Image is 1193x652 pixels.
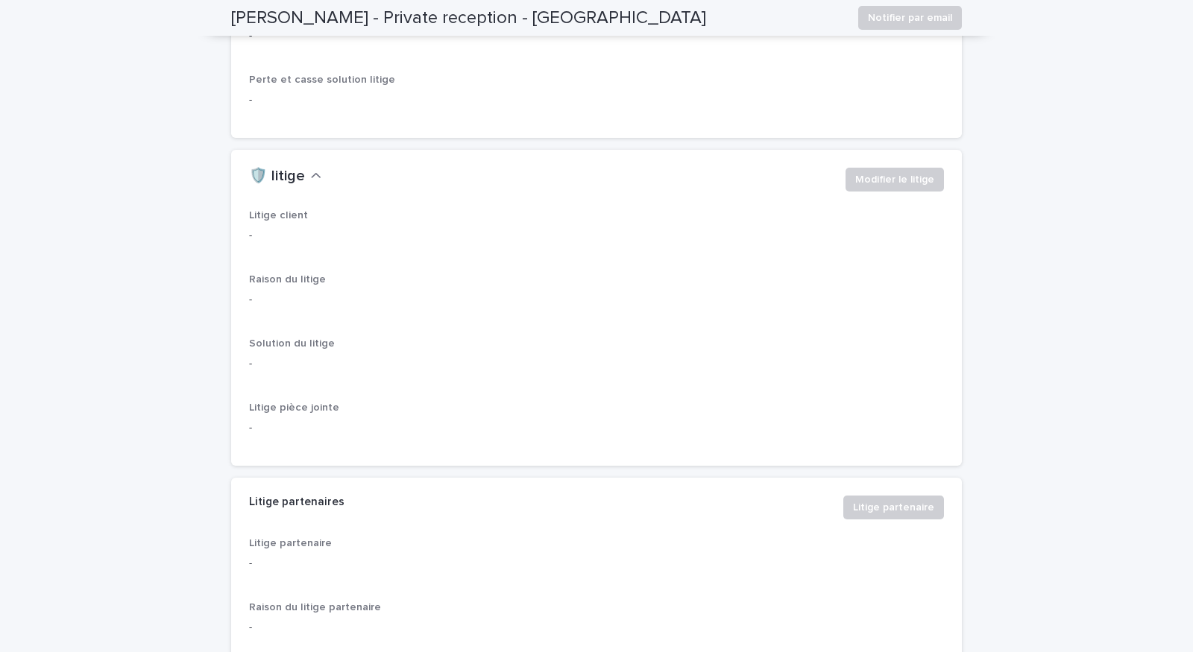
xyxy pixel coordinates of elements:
[249,168,305,186] h2: 🛡️ litige
[249,620,944,636] p: -
[249,602,381,613] span: Raison du litige partenaire
[249,210,308,221] span: Litige client
[249,75,395,85] span: Perte et casse solution litige
[249,556,469,572] p: -
[855,172,934,187] span: Modifier le litige
[249,92,944,108] p: -
[249,292,944,308] p: -
[249,538,332,548] span: Litige partenaire
[249,420,469,436] p: -
[249,338,335,349] span: Solution du litige
[249,168,321,186] button: 🛡️ litige
[249,496,344,509] h2: Litige partenaires
[231,7,706,29] h2: [PERSON_NAME] - Private reception - [GEOGRAPHIC_DATA]
[843,496,944,519] button: Litige partenaire
[249,228,469,244] p: -
[249,28,469,44] p: -
[249,402,339,413] span: Litige pièce jointe
[249,274,326,285] span: Raison du litige
[846,168,944,192] button: Modifier le litige
[858,6,962,30] button: Notifier par email
[249,356,944,372] p: -
[868,10,952,25] span: Notifier par email
[853,500,934,515] span: Litige partenaire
